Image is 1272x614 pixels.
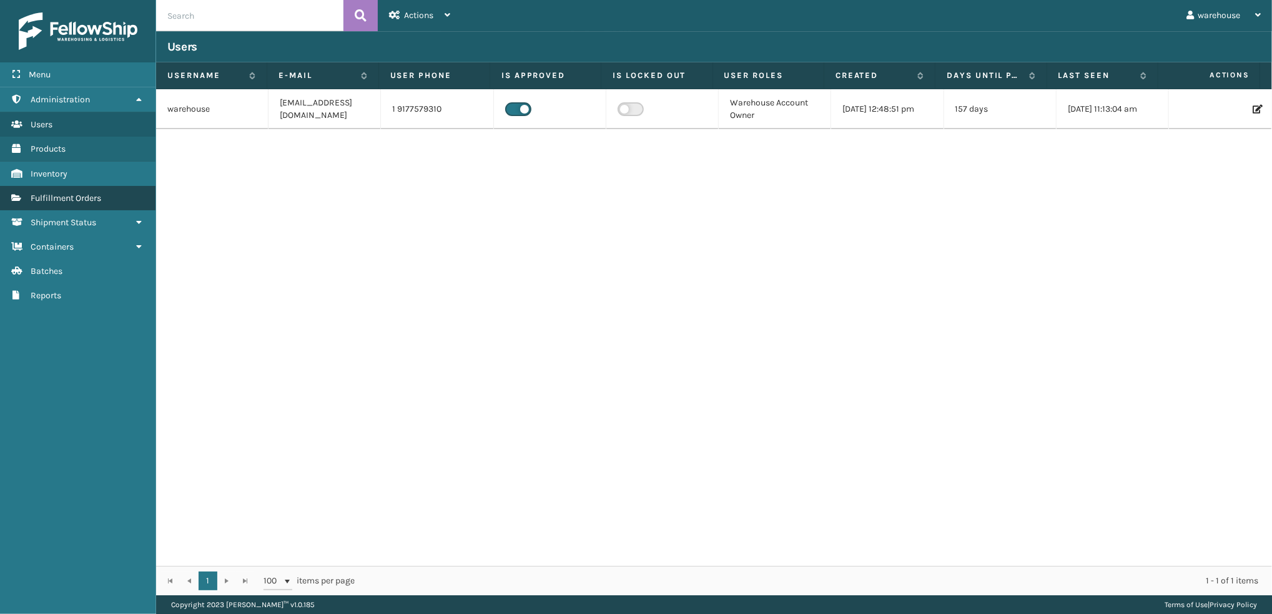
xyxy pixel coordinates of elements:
[836,70,911,81] label: Created
[404,10,433,21] span: Actions
[167,39,197,54] h3: Users
[269,89,381,129] td: [EMAIL_ADDRESS][DOMAIN_NAME]
[831,89,944,129] td: [DATE] 12:48:51 pm
[31,266,62,276] span: Batches
[1210,600,1257,609] a: Privacy Policy
[156,89,269,129] td: warehouse
[31,193,101,203] span: Fulfillment Orders
[1165,600,1208,609] a: Terms of Use
[29,69,51,80] span: Menu
[31,119,52,130] span: Users
[279,70,354,81] label: E-mail
[719,89,831,129] td: Warehouse Account Owner
[31,168,67,179] span: Inventory
[31,290,61,301] span: Reports
[947,70,1022,81] label: Days until password expires
[390,70,478,81] label: User phone
[171,595,315,614] p: Copyright 2023 [PERSON_NAME]™ v 1.0.185
[31,144,66,154] span: Products
[1253,105,1260,114] i: Edit
[264,572,355,590] span: items per page
[501,70,589,81] label: Is Approved
[1162,65,1257,85] span: Actions
[1058,70,1134,81] label: Last Seen
[264,575,282,587] span: 100
[613,70,701,81] label: Is Locked Out
[199,572,217,590] a: 1
[31,217,96,228] span: Shipment Status
[381,89,493,129] td: 1 9177579310
[1165,595,1257,614] div: |
[19,12,137,50] img: logo
[1057,89,1169,129] td: [DATE] 11:13:04 am
[167,70,243,81] label: Username
[724,70,812,81] label: User Roles
[31,94,90,105] span: Administration
[31,241,74,252] span: Containers
[372,575,1258,587] div: 1 - 1 of 1 items
[944,89,1057,129] td: 157 days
